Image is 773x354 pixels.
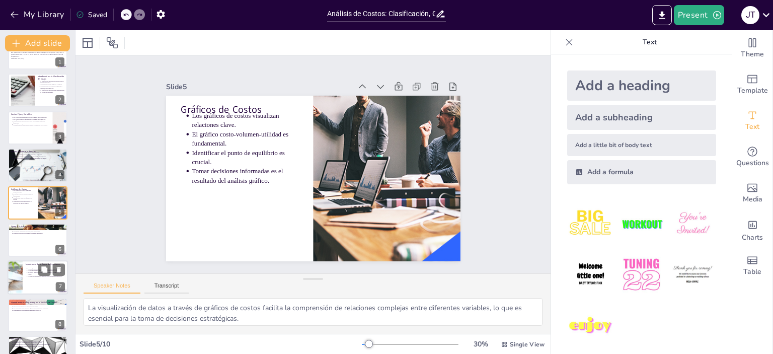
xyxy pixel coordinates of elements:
[652,5,672,25] button: Export to PowerPoint
[26,263,65,266] p: Importancia de la Toma de Decisiones
[202,87,310,127] p: Los gráficos de costos visualizan relaciones clave.
[13,306,64,308] p: Las hojas de cálculo son una opción accesible.
[732,248,772,284] div: Add a table
[732,175,772,211] div: Add images, graphics, shapes or video
[28,272,65,276] p: El control financiero se ve beneficiado por la clasificación de costos.
[13,152,64,154] p: Los costos directos son fácilmente identificables.
[13,342,64,344] p: Comprender el comportamiento de los costos es clave.
[8,74,67,107] div: 2
[13,227,64,229] p: El ejercicio práctico permite aplicar conceptos teóricos.
[13,233,64,235] p: La interacción entre estudiantes fomenta el aprendizaje.
[40,84,64,86] p: Los costos se dividen en fijos y variables.
[11,150,64,153] p: Costos Directos e Indirectos
[76,10,107,20] div: Saved
[11,225,64,228] p: Ejemplo Práctico: Análisis de Costos
[567,160,716,184] div: Add a formula
[84,298,543,326] textarea: La visualización de datos a través de gráficos de costos facilita la comprensión de relaciones co...
[13,304,64,306] p: Las herramientas de software optimizan el análisis de costos.
[11,57,64,59] p: Generated with [URL]
[732,30,772,66] div: Change the overall theme
[567,134,716,156] div: Add a little bit of body text
[38,75,64,80] p: Introducción a la Clasificación de Costos
[28,270,65,272] p: La planificación se basa en un análisis preciso de costos.
[567,303,614,349] img: 7.jpeg
[745,121,759,132] span: Text
[13,308,64,310] p: Los programas especializados ofrecen funcionalidades avanzadas.
[13,340,64,342] p: La clasificación de costos es esencial para los estudiantes.
[469,339,493,349] div: 30 %
[55,132,64,141] div: 3
[40,89,64,93] p: La clasificación de costos tiene implicaciones en la toma de decisiones.
[732,66,772,103] div: Add ready made slides
[13,118,49,120] p: Los costos variables cambian con el volumen de producción.
[28,275,65,277] p: La toma de decisiones es más efectiva con información precisa.
[741,6,759,24] div: J T
[144,282,189,294] button: Transcript
[13,344,64,346] p: La optimización de la rentabilidad depende de decisiones informadas.
[80,339,362,349] div: Slide 5 / 10
[11,301,64,304] p: Herramientas de Software para el Análisis de Costos
[11,187,35,190] p: Gráficos de Costos
[80,35,96,51] div: Layout
[8,186,67,220] div: 5
[55,95,64,104] div: 2
[11,52,64,57] p: Esta presentación aborda la clasificación de los costos según su comportamiento, incluye gráficos...
[38,264,50,276] button: Duplicate Slide
[732,103,772,139] div: Add text boxes
[741,5,759,25] button: J T
[567,200,614,247] img: 1.jpeg
[743,194,762,205] span: Media
[13,156,64,158] p: La clasificación de costos afecta el costo total de producción.
[13,200,35,204] p: Tomar decisiones informadas es el resultado del análisis gráfico.
[8,7,68,23] button: My Library
[13,193,35,196] p: El gráfico costo-volumen-utilidad es fundamental.
[567,70,716,101] div: Add a heading
[55,207,64,217] div: 5
[13,158,64,160] p: La correcta asignación de costos mejora la toma de decisiones.
[13,116,49,118] p: Los costos fijos son invariables ante cambios en la producción.
[11,113,50,116] p: Costos Fijos y Variables
[732,139,772,175] div: Get real-time input from your audience
[8,111,67,145] div: 3
[13,120,49,124] p: La diferenciación entre estos costos es clave para la gestión financiera.
[618,200,665,247] img: 2.jpeg
[327,7,435,21] input: Insert title
[55,170,64,179] div: 4
[13,310,64,312] p: La integración de herramientas mejora la eficiencia.
[55,245,64,254] div: 6
[669,200,716,247] img: 3.jpeg
[40,86,64,89] p: Los costos directos e indirectos afectan el costo total de producción.
[743,266,761,277] span: Table
[13,154,64,156] p: Los costos indirectos son más complicados de asignar.
[741,49,764,60] span: Theme
[669,251,716,298] img: 6.jpeg
[184,53,368,101] div: Slide 5
[742,232,763,243] span: Charts
[84,282,140,294] button: Speaker Notes
[13,189,35,193] p: Los gráficos de costos visualizan relaciones clave.
[13,124,49,126] p: La planificación financiera se basa en el análisis de estos costos.
[55,320,64,329] div: 8
[13,229,64,231] p: La clasificación de costos en un caso real es enriquecedora.
[674,5,724,25] button: Present
[736,158,769,169] span: Questions
[737,85,768,96] span: Template
[8,36,67,69] div: 1
[55,57,64,66] div: 1
[8,299,67,332] div: 8
[618,251,665,298] img: 5.jpeg
[11,337,64,340] p: Conclusiones
[13,345,64,347] p: La clasificación de costos es una herramienta poderosa.
[8,261,68,295] div: 7
[5,35,70,51] button: Add slide
[13,197,35,200] p: Identificar el punto de equilibrio es crucial.
[28,268,65,270] p: La clasificación de costos impacta la fijación de precios.
[56,282,65,292] div: 7
[577,30,722,54] p: Text
[732,211,772,248] div: Add charts and graphs
[106,37,118,49] span: Position
[194,123,302,164] p: Identificar el punto de equilibrio es crucial.
[8,149,67,182] div: 4
[567,251,614,298] img: 4.jpeg
[190,141,298,182] p: Tomar decisiones informadas es el resultado del análisis gráfico.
